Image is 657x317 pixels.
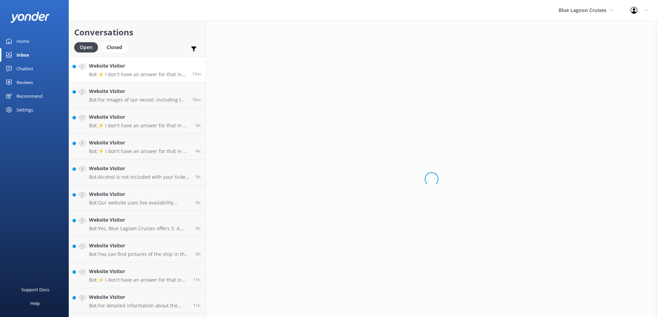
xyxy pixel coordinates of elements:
[192,97,201,103] span: Sep 19 2025 03:42pm (UTC +12:00) Pacific/Auckland
[89,139,190,146] h4: Website Visitor
[16,75,33,89] div: Reviews
[10,12,50,23] img: yonder-white-logo.png
[101,42,127,52] div: Closed
[16,48,29,62] div: Inbox
[89,293,188,301] h4: Website Visitor
[89,225,190,232] p: Bot: Yes, Blue Lagoon Cruises offers 3, 4, and 7-night cruise packages. You can check availabilit...
[193,277,201,283] span: Sep 19 2025 04:49am (UTC +12:00) Pacific/Auckland
[559,7,606,13] span: Blue Lagoon Cruises
[74,42,98,52] div: Open
[196,200,201,206] span: Sep 19 2025 10:11am (UTC +12:00) Pacific/Auckland
[69,82,206,108] a: Website VisitorBot:For images of our vessel, including the bathrooms, you can visit [URL][DOMAIN_...
[16,62,33,75] div: Chatbot
[89,71,187,78] p: Bot: ⚡ I don't have an answer for that in my knowledge base. Please try and rephrase your questio...
[69,134,206,160] a: Website VisitorBot:⚡ I don't have an answer for that in my knowledge base. Please try and rephras...
[89,216,190,224] h4: Website Visitor
[89,148,190,154] p: Bot: ⚡ I don't have an answer for that in my knowledge base. Please try and rephrase your questio...
[69,57,206,82] a: Website VisitorBot:⚡ I don't have an answer for that in my knowledge base. Please try and rephras...
[74,43,101,51] a: Open
[16,89,43,103] div: Recommend
[89,97,187,103] p: Bot: For images of our vessel, including the bathrooms, you can visit [URL][DOMAIN_NAME].
[89,277,188,283] p: Bot: ⚡ I don't have an answer for that in my knowledge base. Please try and rephrase your questio...
[89,122,190,129] p: Bot: ⚡ I don't have an answer for that in my knowledge base. Please try and rephrase your questio...
[69,288,206,314] a: Website VisitorBot:For detailed information about the food and drink offerings, including sparkli...
[89,165,190,172] h4: Website Visitor
[16,103,33,117] div: Settings
[196,225,201,231] span: Sep 19 2025 09:32am (UTC +12:00) Pacific/Auckland
[69,262,206,288] a: Website VisitorBot:⚡ I don't have an answer for that in my knowledge base. Please try and rephras...
[69,108,206,134] a: Website VisitorBot:⚡ I don't have an answer for that in my knowledge base. Please try and rephras...
[89,242,190,249] h4: Website Visitor
[21,283,49,296] div: Support Docs
[196,122,201,128] span: Sep 19 2025 12:33pm (UTC +12:00) Pacific/Auckland
[89,268,188,275] h4: Website Visitor
[16,34,29,48] div: Home
[101,43,131,51] a: Closed
[69,185,206,211] a: Website VisitorBot:Our website uses live availability updates. Please check online at [URL][DOMAI...
[193,303,201,308] span: Sep 19 2025 04:46am (UTC +12:00) Pacific/Auckland
[89,62,187,70] h4: Website Visitor
[89,303,188,309] p: Bot: For detailed information about the food and drink offerings, including sparkling wine, pleas...
[74,26,201,39] h2: Conversations
[196,251,201,257] span: Sep 19 2025 06:28am (UTC +12:00) Pacific/Auckland
[89,174,190,180] p: Bot: Alcohol is not included with your ticket. The Fiji Princess is fully licensed for alcoholic ...
[89,200,190,206] p: Bot: Our website uses live availability updates. Please check online at [URL][DOMAIN_NAME] to see...
[192,71,201,77] span: Sep 19 2025 03:46pm (UTC +12:00) Pacific/Auckland
[89,251,190,257] p: Bot: You can find pictures of the ship in the gallery here: [URL][DOMAIN_NAME].
[196,148,201,154] span: Sep 19 2025 11:03am (UTC +12:00) Pacific/Auckland
[89,87,187,95] h4: Website Visitor
[69,160,206,185] a: Website VisitorBot:Alcohol is not included with your ticket. The Fiji Princess is fully licensed ...
[196,174,201,180] span: Sep 19 2025 10:58am (UTC +12:00) Pacific/Auckland
[69,237,206,262] a: Website VisitorBot:You can find pictures of the ship in the gallery here: [URL][DOMAIN_NAME].9h
[30,296,40,310] div: Help
[89,113,190,121] h4: Website Visitor
[89,190,190,198] h4: Website Visitor
[69,211,206,237] a: Website VisitorBot:Yes, Blue Lagoon Cruises offers 3, 4, and 7-night cruise packages. You can che...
